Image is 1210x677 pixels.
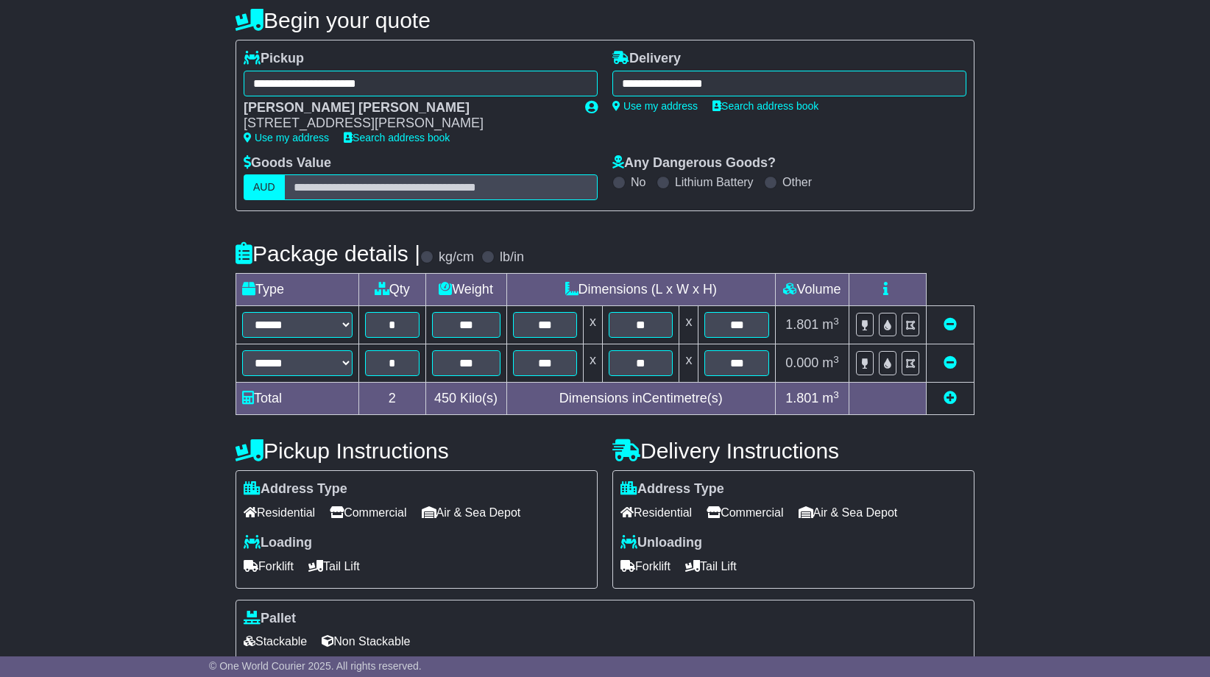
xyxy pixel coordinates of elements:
label: Pallet [244,611,296,627]
span: m [822,317,839,332]
label: kg/cm [439,249,474,266]
td: Volume [775,274,849,306]
a: Search address book [712,100,818,112]
h4: Begin your quote [236,8,974,32]
h4: Pickup Instructions [236,439,598,463]
label: No [631,175,645,189]
td: x [679,306,698,344]
div: [STREET_ADDRESS][PERSON_NAME] [244,116,570,132]
sup: 3 [833,389,839,400]
td: Kilo(s) [425,383,506,415]
label: AUD [244,174,285,200]
td: Dimensions in Centimetre(s) [506,383,775,415]
span: m [822,391,839,405]
td: Dimensions (L x W x H) [506,274,775,306]
span: Tail Lift [685,555,737,578]
label: Pickup [244,51,304,67]
td: x [584,344,603,383]
label: Lithium Battery [675,175,754,189]
h4: Delivery Instructions [612,439,974,463]
span: 0.000 [785,355,818,370]
a: Remove this item [944,355,957,370]
span: 450 [434,391,456,405]
span: Commercial [707,501,783,524]
span: Air & Sea Depot [799,501,898,524]
span: Stackable [244,630,307,653]
span: Forklift [620,555,671,578]
label: Unloading [620,535,702,551]
label: Delivery [612,51,681,67]
td: 2 [359,383,426,415]
a: Search address book [344,132,450,143]
span: Forklift [244,555,294,578]
div: [PERSON_NAME] [PERSON_NAME] [244,100,570,116]
label: Address Type [620,481,724,497]
label: Address Type [244,481,347,497]
label: Other [782,175,812,189]
span: 1.801 [785,391,818,405]
label: lb/in [500,249,524,266]
h4: Package details | [236,241,420,266]
a: Add new item [944,391,957,405]
span: Tail Lift [308,555,360,578]
td: Qty [359,274,426,306]
span: Residential [244,501,315,524]
label: Goods Value [244,155,331,171]
td: Weight [425,274,506,306]
sup: 3 [833,354,839,365]
td: Type [236,274,359,306]
a: Remove this item [944,317,957,332]
label: Any Dangerous Goods? [612,155,776,171]
span: Commercial [330,501,406,524]
span: m [822,355,839,370]
td: Total [236,383,359,415]
td: x [679,344,698,383]
label: Loading [244,535,312,551]
span: Non Stackable [322,630,410,653]
span: Air & Sea Depot [422,501,521,524]
a: Use my address [612,100,698,112]
span: 1.801 [785,317,818,332]
span: © One World Courier 2025. All rights reserved. [209,660,422,672]
span: Residential [620,501,692,524]
td: x [584,306,603,344]
a: Use my address [244,132,329,143]
sup: 3 [833,316,839,327]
